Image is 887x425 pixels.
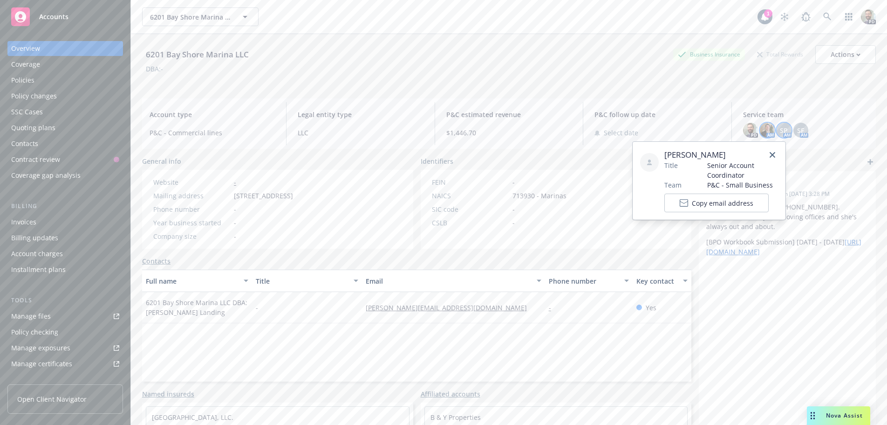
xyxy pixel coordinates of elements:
[664,149,778,160] span: [PERSON_NAME]
[549,303,559,312] a: -
[826,411,863,419] span: Nova Assist
[707,180,778,190] span: P&C - Small Business
[7,372,123,387] a: Manage BORs
[7,325,123,340] a: Policy checking
[797,7,815,26] a: Report a Bug
[767,149,778,160] a: close
[594,110,720,119] span: P&C follow up date
[7,215,123,230] a: Invoices
[797,125,804,135] span: SF
[256,276,348,286] div: Title
[512,177,515,187] span: -
[764,9,772,18] div: 1
[807,406,870,425] button: Nova Assist
[7,296,123,305] div: Tools
[153,231,230,241] div: Company size
[604,128,638,138] span: Select date
[153,218,230,228] div: Year business started
[11,73,34,88] div: Policies
[706,237,868,257] p: [BPO Workbook Submission] [DATE] - [DATE]
[421,156,453,166] span: Identifiers
[815,45,876,64] button: Actions
[150,110,275,119] span: Account type
[7,341,123,355] a: Manage exposures
[146,298,248,317] span: 6201 Bay Shore Marina LLC DBA: [PERSON_NAME] Landing
[11,372,55,387] div: Manage BORs
[11,89,57,104] div: Policy changes
[11,136,38,151] div: Contacts
[153,204,230,214] div: Phone number
[11,246,63,261] div: Account charges
[7,4,123,30] a: Accounts
[11,41,40,56] div: Overview
[861,9,876,24] img: photo
[636,276,677,286] div: Key contact
[633,270,691,292] button: Key contact
[298,110,423,119] span: Legal entity type
[673,49,745,60] div: Business Insurance
[545,270,633,292] button: Phone number
[142,7,259,26] button: 6201 Bay Shore Marina LLC
[362,270,545,292] button: Email
[7,136,123,151] a: Contacts
[7,41,123,56] a: Overview
[743,110,868,119] span: Service team
[11,105,43,119] div: SSC Cases
[234,178,236,187] a: -
[7,202,123,211] div: Billing
[153,177,230,187] div: Website
[446,128,572,138] span: $1,446.70
[234,191,293,201] span: [STREET_ADDRESS]
[7,152,123,167] a: Contract review
[11,325,58,340] div: Policy checking
[512,204,515,214] span: -
[7,105,123,119] a: SSC Cases
[692,198,753,208] span: Copy email address
[11,120,55,135] div: Quoting plans
[706,202,868,231] p: [PERSON_NAME]'s Cell: [PHONE_NUMBER]. Preferred # as they are moving offices and she's always out...
[646,303,656,313] span: Yes
[664,180,682,190] span: Team
[17,394,87,404] span: Open Client Navigator
[142,270,252,292] button: Full name
[366,303,534,312] a: [PERSON_NAME][EMAIL_ADDRESS][DOMAIN_NAME]
[7,73,123,88] a: Policies
[11,168,81,183] div: Coverage gap analysis
[39,13,68,21] span: Accounts
[146,64,163,74] div: DBA: -
[7,120,123,135] a: Quoting plans
[11,262,66,277] div: Installment plans
[807,406,819,425] div: Drag to move
[11,309,51,324] div: Manage files
[706,190,868,198] span: Updated by [PERSON_NAME] on [DATE] 3:28 PM
[743,123,758,138] img: photo
[142,389,194,399] a: Named insureds
[11,215,36,230] div: Invoices
[831,46,860,63] div: Actions
[839,7,858,26] a: Switch app
[446,110,572,119] span: P&C estimated revenue
[252,270,362,292] button: Title
[234,218,236,228] span: -
[760,123,775,138] img: photo
[707,160,778,180] span: Senior Account Coordinator
[150,12,231,22] span: 6201 Bay Shore Marina LLC
[234,231,236,241] span: -
[7,309,123,324] a: Manage files
[775,7,794,26] a: Stop snowing
[699,171,876,264] div: -Updatedby [PERSON_NAME] on [DATE] 3:28 PM[PERSON_NAME]'s Cell: [PHONE_NUMBER]. Preferred # as th...
[11,230,58,245] div: Billing updates
[432,218,509,228] div: CSLB
[146,276,238,286] div: Full name
[865,156,876,167] a: add
[664,160,678,170] span: Title
[366,276,531,286] div: Email
[432,191,509,201] div: NAICS
[152,413,233,422] a: [GEOGRAPHIC_DATA], LLC.
[818,7,837,26] a: Search
[11,356,72,371] div: Manage certificates
[7,57,123,72] a: Coverage
[430,413,481,422] a: B & Y Properties
[421,389,480,399] a: Affiliated accounts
